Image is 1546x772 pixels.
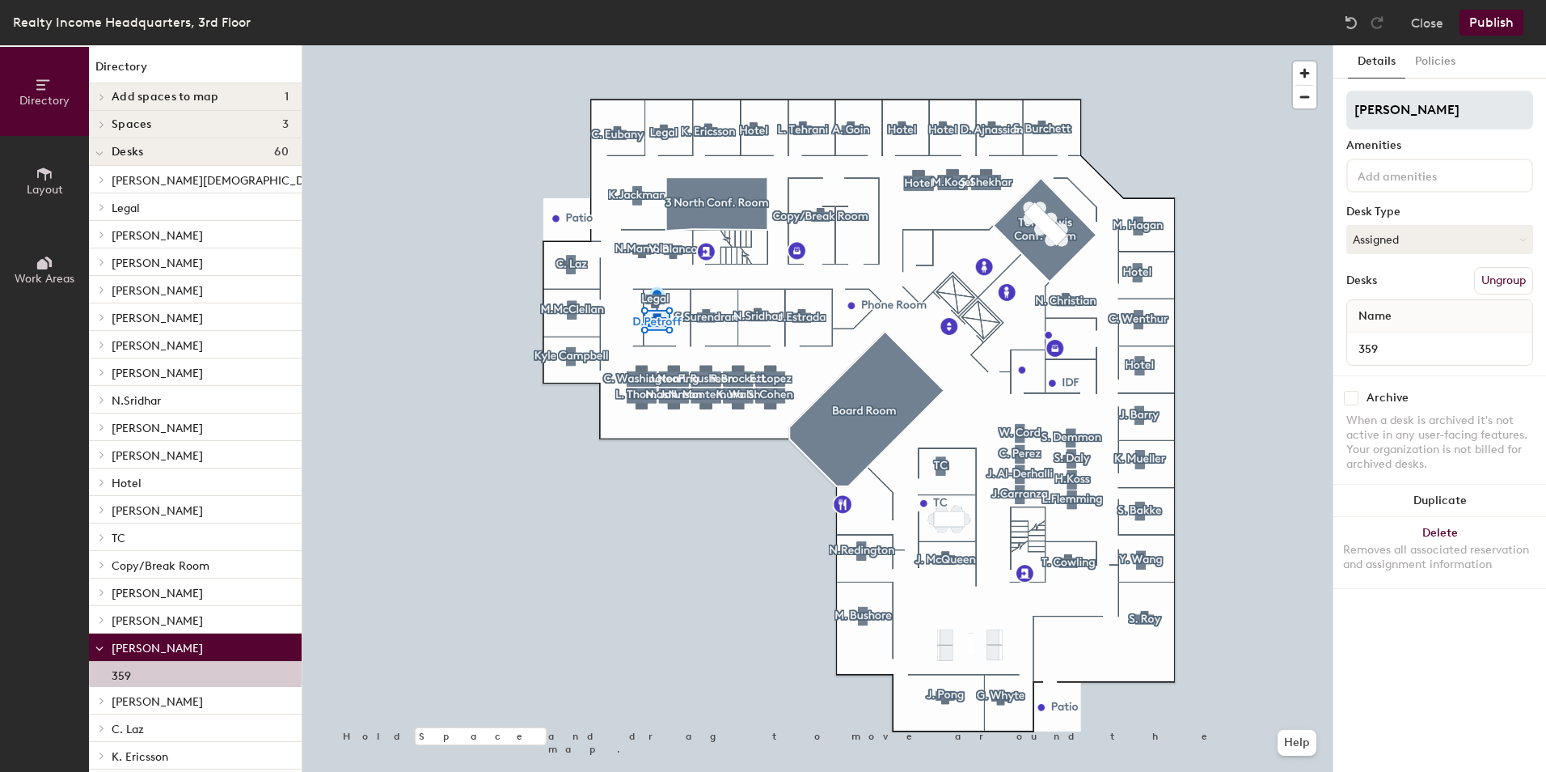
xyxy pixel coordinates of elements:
span: [PERSON_NAME] [112,422,203,435]
span: Hotel [112,477,142,490]
input: Unnamed desk [1350,337,1529,360]
span: [PERSON_NAME] [112,504,203,518]
span: [PERSON_NAME] [112,642,203,655]
span: [PERSON_NAME] [112,339,203,353]
button: Ungroup [1474,267,1533,295]
span: 1 [285,91,289,104]
span: [PERSON_NAME] [112,229,203,243]
span: Add spaces to map [112,91,219,104]
span: [PERSON_NAME] [112,284,203,298]
button: Assigned [1346,225,1533,254]
span: [PERSON_NAME] [112,614,203,628]
img: Redo [1369,15,1385,31]
img: Undo [1343,15,1359,31]
div: Amenities [1346,139,1533,152]
span: [PERSON_NAME] [112,367,203,380]
span: 3 [282,118,289,131]
button: DeleteRemoves all associated reservation and assignment information [1333,517,1546,588]
span: Copy/Break Room [112,559,209,573]
span: [PERSON_NAME][DEMOGRAPHIC_DATA] [112,174,327,188]
button: Close [1411,10,1443,36]
button: Policies [1405,45,1465,78]
button: Details [1348,45,1405,78]
div: Archive [1366,392,1409,405]
div: Realty Income Headquarters, 3rd Floor [13,12,251,32]
span: Name [1350,302,1400,331]
button: Publish [1459,10,1523,36]
span: [PERSON_NAME] [112,449,203,463]
div: Desks [1346,274,1377,287]
span: Directory [19,94,70,108]
span: [PERSON_NAME] [112,695,203,709]
span: N.Sridhar [112,394,161,408]
input: Add amenities [1354,165,1500,185]
span: Desks [112,146,143,159]
span: TC [112,532,125,545]
p: 359 [112,664,131,683]
h1: Directory [89,58,302,83]
button: Help [1278,730,1316,756]
button: Duplicate [1333,485,1546,517]
span: [PERSON_NAME] [112,257,203,270]
span: K. Ericsson [112,750,168,764]
span: Spaces [112,118,152,131]
div: Removes all associated reservation and assignment information [1343,543,1536,572]
span: Legal [112,201,140,215]
div: Desk Type [1346,206,1533,218]
span: [PERSON_NAME] [112,312,203,325]
span: [PERSON_NAME] [112,587,203,600]
span: Layout [27,183,63,197]
span: 60 [274,146,289,159]
span: Work Areas [15,272,74,286]
div: When a desk is archived it's not active in any user-facing features. Your organization is not bil... [1346,414,1533,472]
span: C. Laz [112,723,144,736]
